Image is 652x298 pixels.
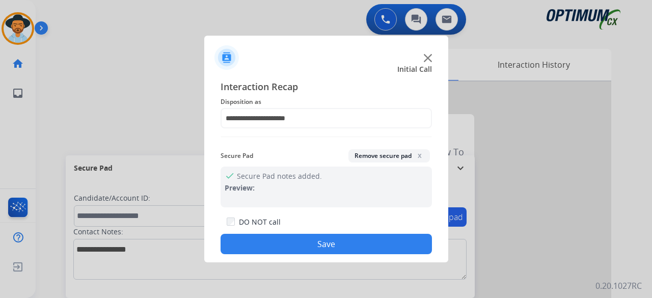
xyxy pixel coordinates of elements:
[595,280,642,292] p: 0.20.1027RC
[239,217,281,227] label: DO NOT call
[221,234,432,254] button: Save
[221,79,432,96] span: Interaction Recap
[214,45,239,70] img: contactIcon
[221,167,432,207] div: Secure Pad notes added.
[225,183,255,193] span: Preview:
[397,64,432,74] span: Initial Call
[225,171,233,179] mat-icon: check
[348,149,430,162] button: Remove secure padx
[221,96,432,108] span: Disposition as
[416,151,424,159] span: x
[221,150,253,162] span: Secure Pad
